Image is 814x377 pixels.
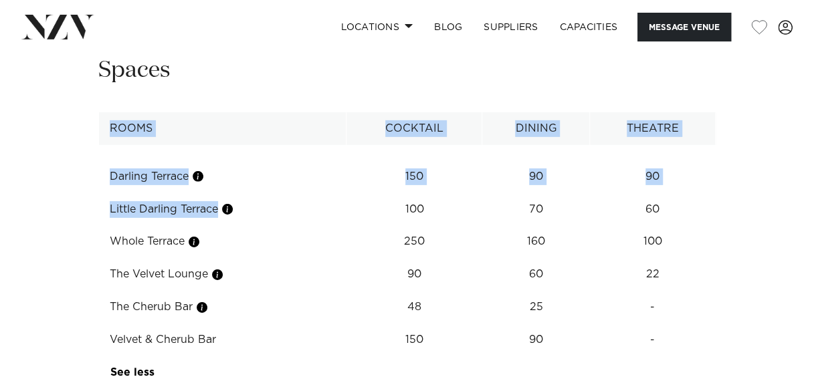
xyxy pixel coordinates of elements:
th: Dining [482,112,590,145]
td: The Cherub Bar [99,291,346,324]
td: 70 [482,193,590,226]
td: - [590,291,716,324]
td: The Velvet Lounge [99,258,346,291]
td: 22 [590,258,716,291]
td: 160 [482,225,590,258]
a: SUPPLIERS [473,13,548,41]
td: 25 [482,291,590,324]
th: Rooms [99,112,346,145]
td: 90 [346,258,482,291]
td: 150 [346,324,482,356]
td: Little Darling Terrace [99,193,346,226]
th: Theatre [590,112,716,145]
td: 90 [482,324,590,356]
td: 90 [590,160,716,193]
td: 60 [482,258,590,291]
td: Darling Terrace [99,160,346,193]
td: 48 [346,291,482,324]
td: 100 [590,225,716,258]
td: Velvet & Cherub Bar [99,324,346,356]
td: 250 [346,225,482,258]
td: 90 [482,160,590,193]
a: BLOG [423,13,473,41]
td: 150 [346,160,482,193]
h2: Spaces [98,55,171,86]
td: Whole Terrace [99,225,346,258]
a: Capacities [549,13,629,41]
a: Locations [330,13,423,41]
td: - [590,324,716,356]
th: Cocktail [346,112,482,145]
button: Message Venue [637,13,731,41]
img: nzv-logo.png [21,15,94,39]
td: 100 [346,193,482,226]
td: 60 [590,193,716,226]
